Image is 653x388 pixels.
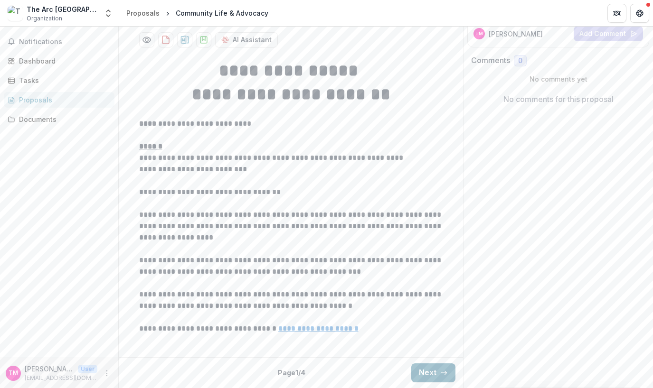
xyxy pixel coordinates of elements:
[8,6,23,21] img: The Arc Eastern Connecticut
[19,95,107,105] div: Proposals
[126,8,160,18] div: Proposals
[139,32,154,47] button: Preview 1da87bec-c837-45ee-8b90-b45bb79e1f4e-1.pdf
[27,4,98,14] div: The Arc [GEOGRAPHIC_DATA][US_STATE]
[489,29,543,39] p: [PERSON_NAME]
[102,4,115,23] button: Open entity switcher
[630,4,649,23] button: Get Help
[9,370,18,376] div: Thomas McKenna
[607,4,626,23] button: Partners
[518,57,522,65] span: 0
[4,111,114,127] a: Documents
[4,53,114,69] a: Dashboard
[278,368,305,378] p: Page 1 / 4
[27,14,62,23] span: Organization
[25,374,97,382] p: [EMAIL_ADDRESS][DOMAIN_NAME]
[574,26,643,41] button: Add Comment
[19,114,107,124] div: Documents
[475,31,483,36] div: Thomas McKenna
[503,93,614,105] p: No comments for this proposal
[471,74,645,84] p: No comments yet
[4,92,114,108] a: Proposals
[471,56,510,65] h2: Comments
[123,6,272,20] nav: breadcrumb
[215,32,278,47] button: AI Assistant
[4,34,114,49] button: Notifications
[101,368,113,379] button: More
[19,56,107,66] div: Dashboard
[411,363,455,382] button: Next
[123,6,163,20] a: Proposals
[25,364,74,374] p: [PERSON_NAME]
[196,32,211,47] button: download-proposal
[78,365,97,373] p: User
[177,32,192,47] button: download-proposal
[19,75,107,85] div: Tasks
[158,32,173,47] button: download-proposal
[176,8,268,18] div: Community Life & Advocacy
[19,38,111,46] span: Notifications
[4,73,114,88] a: Tasks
